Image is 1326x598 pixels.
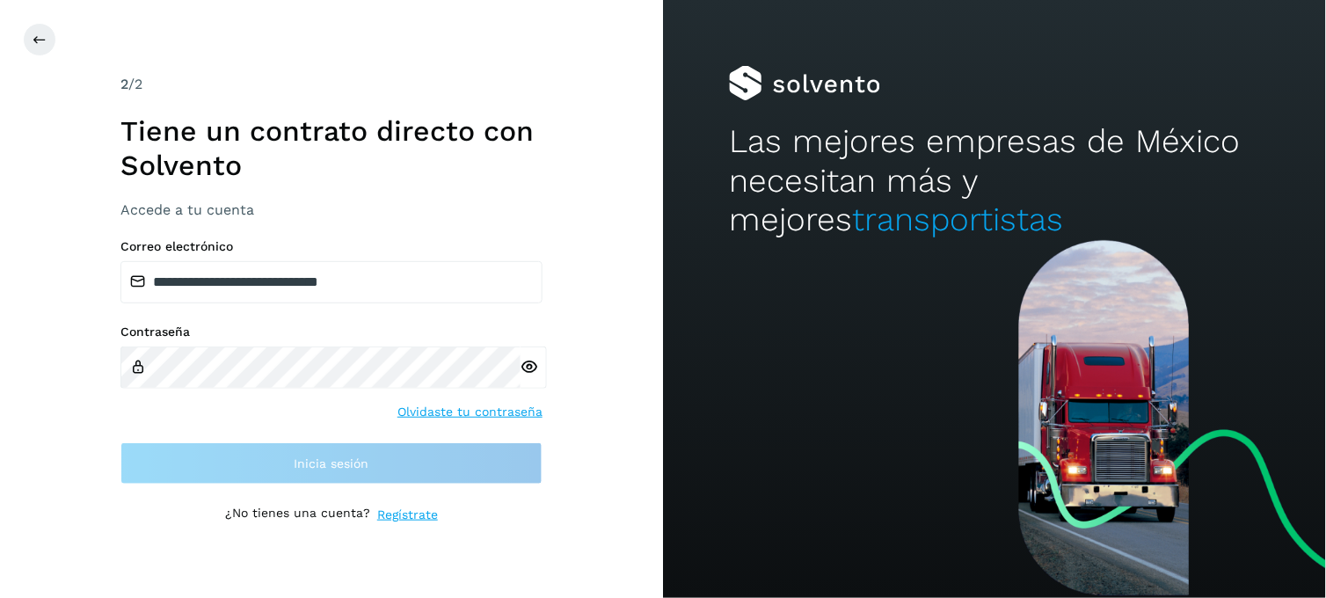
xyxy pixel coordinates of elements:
[120,114,543,182] h1: Tiene un contrato directo con Solvento
[120,76,128,92] span: 2
[397,403,543,421] a: Olvidaste tu contraseña
[852,201,1063,238] span: transportistas
[120,442,543,485] button: Inicia sesión
[729,122,1259,239] h2: Las mejores empresas de México necesitan más y mejores
[295,457,369,470] span: Inicia sesión
[120,239,543,254] label: Correo electrónico
[120,201,543,218] h3: Accede a tu cuenta
[120,325,543,339] label: Contraseña
[377,506,438,524] a: Regístrate
[120,74,543,95] div: /2
[225,506,370,524] p: ¿No tienes una cuenta?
